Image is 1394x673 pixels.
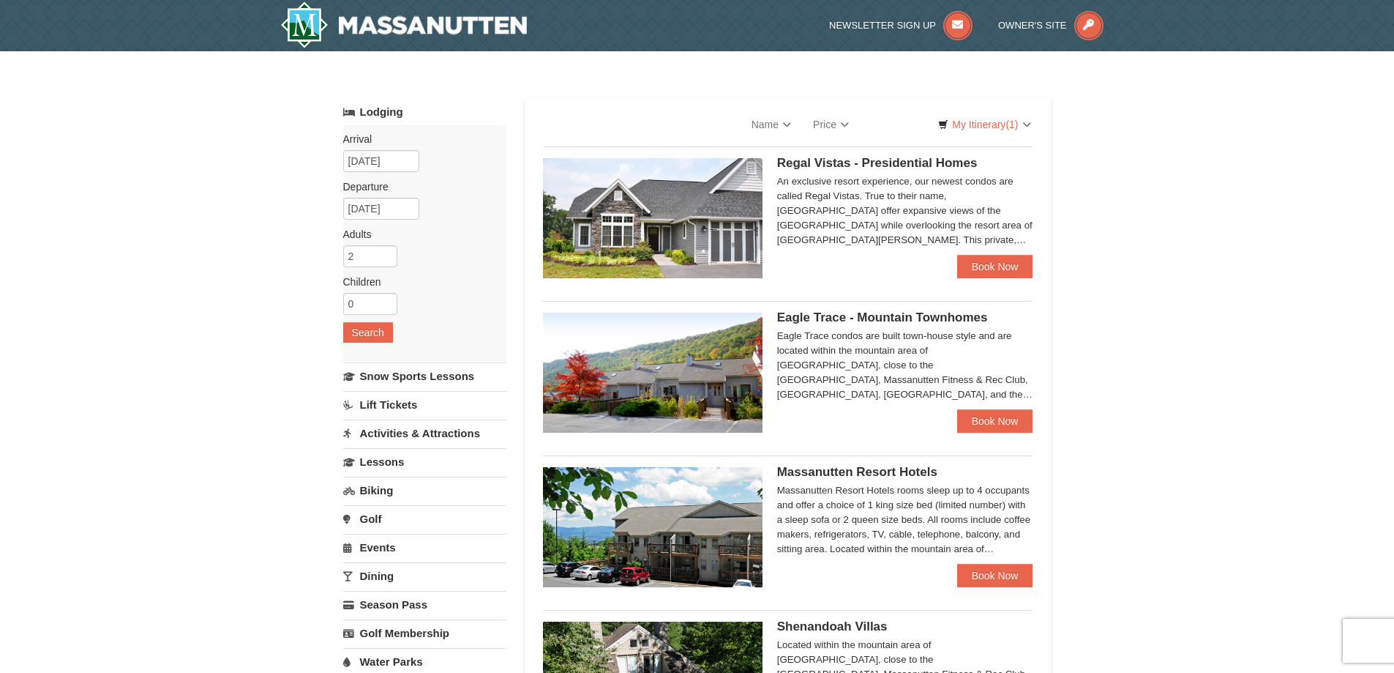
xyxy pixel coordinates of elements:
[343,132,495,146] label: Arrival
[829,20,936,31] span: Newsletter Sign Up
[957,564,1033,587] a: Book Now
[343,534,506,561] a: Events
[777,311,988,324] span: Eagle Trace - Mountain Townhomes
[343,227,495,242] label: Adults
[741,110,802,139] a: Name
[777,465,937,479] span: Massanutten Resort Hotels
[802,110,860,139] a: Price
[343,505,506,532] a: Golf
[777,483,1033,557] div: Massanutten Resort Hotels rooms sleep up to 4 occupants and offer a choice of 1 king size bed (li...
[998,20,1067,31] span: Owner's Site
[777,156,978,170] span: Regal Vistas - Presidential Homes
[343,620,506,647] a: Golf Membership
[543,313,762,433] img: 19218983-1-9b289e55.jpg
[957,255,1033,278] a: Book Now
[777,174,1033,248] div: An exclusive resort experience, our newest condos are called Regal Vistas. True to their name, [G...
[343,562,506,590] a: Dining
[343,477,506,504] a: Biking
[777,329,1033,402] div: Eagle Trace condos are built town-house style and are located within the mountain area of [GEOGRA...
[343,362,506,390] a: Snow Sports Lessons
[343,99,506,125] a: Lodging
[280,1,528,48] img: Massanutten Resort Logo
[343,448,506,475] a: Lessons
[929,114,1040,135] a: My Itinerary(1)
[343,391,506,418] a: Lift Tickets
[343,420,506,447] a: Activities & Attractions
[777,620,888,633] span: Shenandoah Villas
[829,20,973,31] a: Newsletter Sign Up
[998,20,1103,31] a: Owner's Site
[343,591,506,618] a: Season Pass
[543,467,762,587] img: 19219026-1-e3b4ac8e.jpg
[343,179,495,194] label: Departure
[543,158,762,278] img: 19218991-1-902409a9.jpg
[280,1,528,48] a: Massanutten Resort
[343,275,495,289] label: Children
[1005,119,1018,130] span: (1)
[957,409,1033,433] a: Book Now
[343,322,393,343] button: Search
